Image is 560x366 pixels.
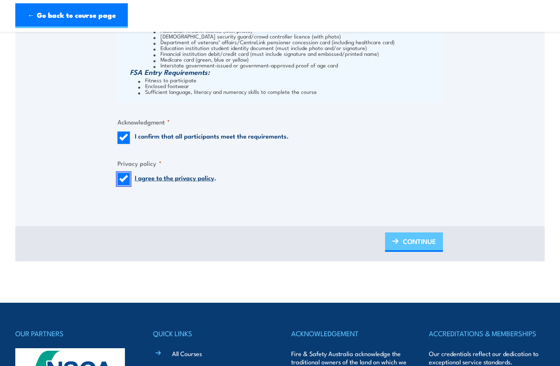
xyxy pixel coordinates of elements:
h3: FSA Entry Requirements: [130,68,441,76]
li: [DEMOGRAPHIC_DATA] security guard/crowd controller licence (with photo) [153,33,441,39]
a: ← Go back to course page [15,3,128,28]
li: Fitness to participate [138,77,441,83]
li: Education institution student identity document (must include photo and/or signature) [153,45,441,50]
li: Financial institution debit/credit card (must include signature and embossed/printed name) [153,50,441,56]
a: All Courses [172,349,202,358]
legend: Acknowledgment [117,117,170,127]
p: Our credentials reflect our dedication to exceptional service standards. [429,349,545,366]
li: Sufficient language, literacy and numeracy skills to complete the course [138,89,441,94]
h4: ACCREDITATIONS & MEMBERSHIPS [429,328,545,339]
a: I agree to the privacy policy [135,173,214,182]
legend: Privacy policy [117,158,162,168]
li: Department of veterans’ affairs/CentreLink pensioner concession card (including healthcare card) [153,39,441,45]
h4: QUICK LINKS [153,328,269,339]
li: Status = Current [138,16,441,68]
h4: ACKNOWLEDGEMENT [291,328,407,339]
h4: OUR PARTNERS [15,328,131,339]
a: CONTINUE [385,232,443,252]
label: . [135,173,216,185]
li: Enclosed footwear [138,83,441,89]
span: CONTINUE [403,230,436,252]
li: Interstate government-issued or government-approved proof of age card [153,62,441,68]
li: Medicare card (green, blue or yellow) [153,56,441,62]
label: I confirm that all participants meet the requirements. [135,132,289,144]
